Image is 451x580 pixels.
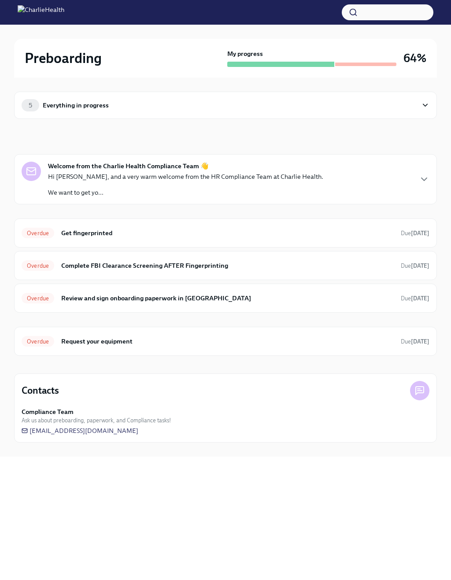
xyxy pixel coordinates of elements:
img: CharlieHealth [18,5,64,19]
span: September 5th, 2025 08:00 [401,337,429,346]
h4: Contacts [22,384,59,397]
span: Due [401,230,429,236]
span: September 7th, 2025 08:00 [401,262,429,270]
a: OverdueComplete FBI Clearance Screening AFTER FingerprintingDue[DATE] [22,259,429,273]
h6: Complete FBI Clearance Screening AFTER Fingerprinting [61,261,394,270]
span: Due [401,295,429,302]
span: Ask us about preboarding, paperwork, and Compliance tasks! [22,416,171,425]
span: Overdue [22,262,54,269]
span: Overdue [22,338,54,345]
strong: Welcome from the Charlie Health Compliance Team 👋 [48,162,209,170]
h2: Preboarding [25,49,102,67]
p: We want to get yo... [48,188,323,197]
a: [EMAIL_ADDRESS][DOMAIN_NAME] [22,426,138,435]
strong: [DATE] [411,338,429,345]
div: In progress [14,137,53,147]
strong: Compliance Team [22,407,74,416]
h6: Review and sign onboarding paperwork in [GEOGRAPHIC_DATA] [61,293,394,303]
span: 5 [23,102,37,109]
h6: Get fingerprinted [61,228,394,238]
div: Everything in progress [43,100,109,110]
a: OverdueRequest your equipmentDue[DATE] [22,334,429,348]
h6: Request your equipment [61,336,394,346]
span: Overdue [22,295,54,302]
a: OverdueGet fingerprintedDue[DATE] [22,226,429,240]
span: September 7th, 2025 08:00 [401,294,429,303]
h3: 64% [403,50,426,66]
span: Due [401,262,429,269]
strong: [DATE] [411,295,429,302]
strong: My progress [227,49,263,58]
a: OverdueReview and sign onboarding paperwork in [GEOGRAPHIC_DATA]Due[DATE] [22,291,429,305]
strong: [DATE] [411,230,429,236]
span: Due [401,338,429,345]
strong: [DATE] [411,262,429,269]
span: September 4th, 2025 08:00 [401,229,429,237]
p: Hi [PERSON_NAME], and a very warm welcome from the HR Compliance Team at Charlie Health. [48,172,323,181]
span: Overdue [22,230,54,236]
